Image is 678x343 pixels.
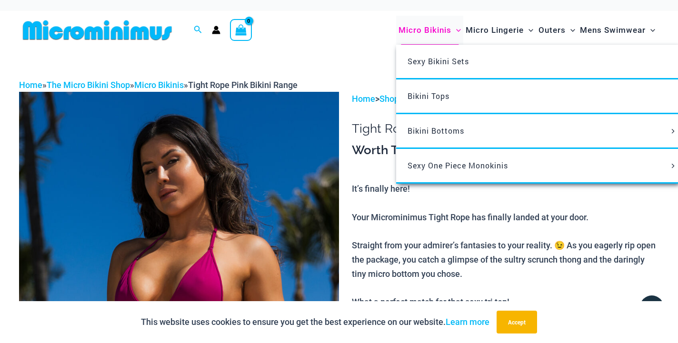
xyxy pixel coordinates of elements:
a: Micro Bikinis [134,80,184,90]
a: Micro LingerieMenu ToggleMenu Toggle [463,16,536,45]
a: The Micro Bikini Shop [47,80,130,90]
button: Accept [497,311,537,333]
span: Menu Toggle [566,18,575,42]
span: Sexy One Piece Monokinis [408,160,508,170]
nav: Site Navigation [395,14,659,46]
span: » » » [19,80,298,90]
span: Menu Toggle [646,18,655,42]
span: Bikini Tops [408,91,449,101]
img: MM SHOP LOGO FLAT [19,20,176,41]
a: Home [19,80,42,90]
a: Mens SwimwearMenu ToggleMenu Toggle [578,16,658,45]
span: Outers [538,18,566,42]
span: Menu Toggle [668,129,678,134]
span: Micro Lingerie [466,18,524,42]
span: Mens Swimwear [580,18,646,42]
a: Learn more [446,317,489,327]
span: Menu Toggle [451,18,461,42]
a: Account icon link [212,26,220,34]
h1: Tight Rope Pink Bikini Range [352,121,659,136]
span: Micro Bikinis [399,18,451,42]
span: Sexy Bikini Sets [408,56,469,66]
span: Menu Toggle [524,18,533,42]
p: This website uses cookies to ensure you get the best experience on our website. [141,315,489,329]
h3: Worth The Risk [352,142,659,158]
a: Home [352,94,375,104]
p: > > [352,92,659,106]
a: Shop [379,94,399,104]
a: Micro BikinisMenu ToggleMenu Toggle [396,16,463,45]
a: OutersMenu ToggleMenu Toggle [536,16,578,45]
span: Tight Rope Pink Bikini Range [188,80,298,90]
span: Bikini Bottoms [408,126,464,136]
a: View Shopping Cart, empty [230,19,252,41]
span: Menu Toggle [668,164,678,168]
a: Search icon link [194,24,202,36]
